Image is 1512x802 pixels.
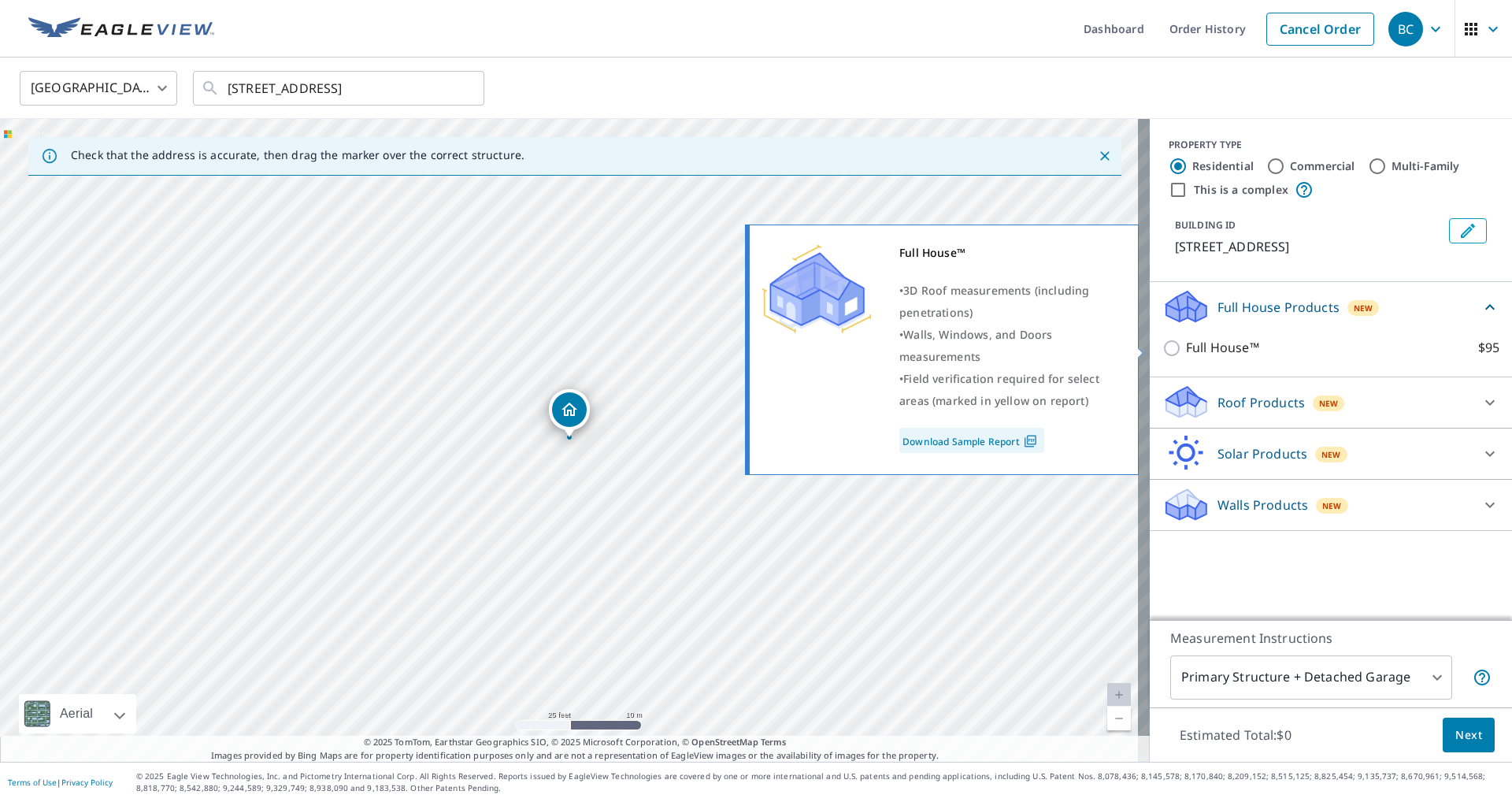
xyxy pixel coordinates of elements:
[1162,384,1499,421] div: Roof ProductsNew
[136,770,1504,794] p: © 2025 Eagle View Technologies, Inc. and Pictometry International Corp. All Rights Reserved. Repo...
[1217,298,1340,317] p: Full House Products
[1020,434,1041,448] img: Pdf Icon
[1217,393,1305,412] p: Roof Products
[761,736,787,748] a: Terms
[899,327,1052,364] span: Walls, Windows, and Doors measurements
[1107,683,1131,707] a: Current Level 20, Zoom In Disabled
[1170,629,1492,648] p: Measurement Instructions
[1162,435,1499,473] div: Solar ProductsNew
[1322,499,1342,512] span: New
[1392,158,1460,174] label: Multi-Family
[228,66,452,110] input: Search by address or latitude-longitude
[1319,397,1339,410] span: New
[1473,668,1492,687] span: Your report will include the primary structure and a detached garage if one exists.
[1449,218,1487,243] button: Edit building 1
[762,242,872,336] img: Premium
[28,17,214,41] img: EV Logo
[71,148,524,162] p: Check that the address is accurate, then drag the marker over the correct structure.
[1194,182,1288,198] label: This is a complex
[1478,338,1499,358] p: $95
[899,283,1089,320] span: 3D Roof measurements (including penetrations)
[691,736,758,748] a: OpenStreetMap
[61,777,113,788] a: Privacy Policy
[1167,718,1304,752] p: Estimated Total: $0
[899,371,1099,408] span: Field verification required for select areas (marked in yellow on report)
[1388,12,1423,46] div: BC
[1192,158,1254,174] label: Residential
[549,389,590,438] div: Dropped pin, building 1, Residential property, 188 Senate St Wyalusing, PA 18853
[1266,13,1374,46] a: Cancel Order
[1175,237,1443,256] p: [STREET_ADDRESS]
[1321,448,1341,461] span: New
[1217,496,1308,514] p: Walls Products
[899,428,1044,453] a: Download Sample Report
[899,324,1118,368] div: •
[19,694,136,733] div: Aerial
[8,777,57,788] a: Terms of Use
[1443,718,1495,753] button: Next
[20,66,177,110] div: [GEOGRAPHIC_DATA]
[1186,338,1259,358] p: Full House™
[899,242,1118,264] div: Full House™
[1217,444,1307,463] p: Solar Products
[1162,486,1499,524] div: Walls ProductsNew
[1175,218,1236,232] p: BUILDING ID
[899,280,1118,324] div: •
[1354,302,1373,314] span: New
[1455,726,1482,745] span: Next
[1095,146,1115,166] button: Close
[55,694,98,733] div: Aerial
[1170,655,1452,700] div: Primary Structure + Detached Garage
[899,368,1118,412] div: •
[1107,707,1131,730] a: Current Level 20, Zoom Out
[8,778,113,787] p: |
[1162,288,1499,325] div: Full House ProductsNew
[1290,158,1355,174] label: Commercial
[1169,138,1493,152] div: PROPERTY TYPE
[364,736,787,749] span: © 2025 TomTom, Earthstar Geographics SIO, © 2025 Microsoft Corporation, ©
